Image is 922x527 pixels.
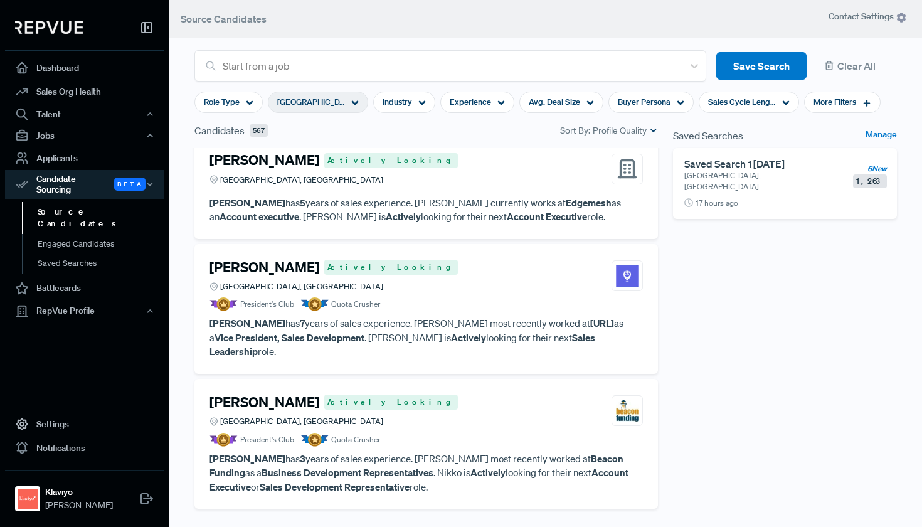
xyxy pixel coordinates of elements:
[45,486,113,499] strong: Klaviyo
[181,13,267,25] span: Source Candidates
[300,297,329,311] img: Quota Badge
[386,210,421,223] strong: Actively
[331,434,380,445] span: Quota Crusher
[5,436,164,460] a: Notifications
[260,481,410,493] strong: Sales Development Representative
[684,170,830,193] p: [GEOGRAPHIC_DATA], [GEOGRAPHIC_DATA]
[240,299,294,310] span: President's Club
[813,96,856,108] span: More Filters
[5,277,164,301] a: Battlecards
[383,96,412,108] span: Industry
[829,10,907,23] span: Contact Settings
[5,301,164,322] button: RepVue Profile
[15,21,83,34] img: RepVue
[300,317,305,329] strong: 7
[300,196,305,209] strong: 5
[209,452,643,494] p: has years of sales experience. [PERSON_NAME] most recently worked at as a . Nikko is looking for ...
[5,146,164,170] a: Applicants
[5,470,164,517] a: KlaviyoKlaviyo[PERSON_NAME]
[209,317,285,329] strong: [PERSON_NAME]
[590,317,614,329] strong: [URL]
[324,395,458,410] span: Actively Looking
[22,253,181,274] a: Saved Searches
[277,96,345,108] span: [GEOGRAPHIC_DATA], [GEOGRAPHIC_DATA]
[18,489,38,509] img: Klaviyo
[616,400,639,422] img: Beacon Funding
[696,198,738,209] span: 17 hours ago
[22,202,181,234] a: Source Candidates
[866,128,897,143] a: Manage
[250,124,268,137] span: 567
[5,104,164,125] button: Talent
[450,96,491,108] span: Experience
[566,196,612,209] strong: Edgemesh
[194,123,245,138] span: Candidates
[324,153,458,168] span: Actively Looking
[5,170,164,199] div: Candidate Sourcing
[5,170,164,199] button: Candidate Sourcing Beta
[673,128,743,143] span: Saved Searches
[560,124,658,137] div: Sort By:
[529,96,580,108] span: Avg. Deal Size
[451,331,486,344] strong: Actively
[716,52,807,80] button: Save Search
[209,259,319,275] h4: [PERSON_NAME]
[209,466,628,493] strong: Account Executive
[45,499,113,512] span: [PERSON_NAME]
[209,394,319,410] h4: [PERSON_NAME]
[300,452,305,465] strong: 3
[215,331,364,344] strong: Vice President, Sales Development
[209,433,238,447] img: President Badge
[5,56,164,80] a: Dashboard
[209,196,643,224] p: has years of sales experience. [PERSON_NAME] currently works at as an . [PERSON_NAME] is looking ...
[853,174,887,188] span: 1,263
[618,96,670,108] span: Buyer Persona
[209,331,595,358] strong: Sales Leadership
[5,412,164,436] a: Settings
[220,174,383,186] span: [GEOGRAPHIC_DATA], [GEOGRAPHIC_DATA]
[114,178,146,191] span: Beta
[331,299,380,310] span: Quota Crusher
[507,210,587,223] strong: Account Executive
[209,316,643,359] p: has years of sales experience. [PERSON_NAME] most recently worked at as a . [PERSON_NAME] is look...
[220,415,383,427] span: [GEOGRAPHIC_DATA], [GEOGRAPHIC_DATA]
[708,96,776,108] span: Sales Cycle Length
[867,163,887,174] span: 6 New
[817,52,897,80] button: Clear All
[204,96,240,108] span: Role Type
[684,158,847,170] h6: Saved Search 1 [DATE]
[209,297,238,311] img: President Badge
[470,466,506,479] strong: Actively
[240,434,294,445] span: President's Club
[616,265,639,287] img: Placer.ai
[209,152,319,168] h4: [PERSON_NAME]
[209,196,285,209] strong: [PERSON_NAME]
[593,124,647,137] span: Profile Quality
[300,433,329,447] img: Quota Badge
[220,210,299,223] strong: Account executive
[22,234,181,254] a: Engaged Candidates
[324,260,458,275] span: Actively Looking
[220,280,383,292] span: [GEOGRAPHIC_DATA], [GEOGRAPHIC_DATA]
[5,80,164,104] a: Sales Org Health
[209,452,285,465] strong: [PERSON_NAME]
[262,466,433,479] strong: Business Development Representatives
[5,125,164,146] button: Jobs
